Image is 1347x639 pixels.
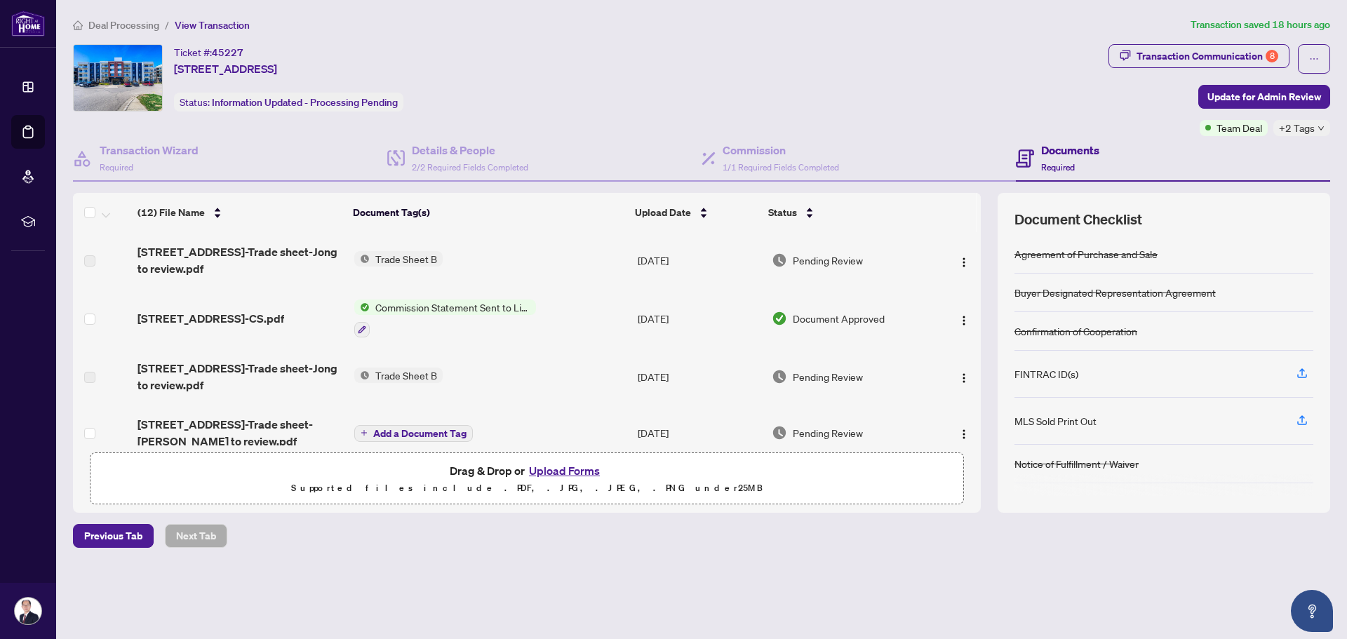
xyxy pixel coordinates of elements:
p: Supported files include .PDF, .JPG, .JPEG, .PNG under 25 MB [99,480,955,497]
span: Required [1041,162,1075,173]
div: Notice of Fulfillment / Waiver [1014,456,1139,471]
span: 45227 [212,46,243,59]
button: Add a Document Tag [354,425,473,442]
span: Trade Sheet B [370,251,443,267]
span: ellipsis [1309,54,1319,64]
span: 2/2 Required Fields Completed [412,162,528,173]
button: Logo [953,307,975,330]
span: Add a Document Tag [373,429,467,438]
button: Logo [953,249,975,271]
th: Document Tag(s) [347,193,629,232]
div: Ticket #: [174,44,243,60]
div: Status: [174,93,403,112]
div: Transaction Communication [1137,45,1278,67]
div: Confirmation of Cooperation [1014,323,1137,339]
span: Pending Review [793,425,863,440]
button: Status IconTrade Sheet B [354,368,443,383]
button: Add a Document Tag [354,424,473,442]
button: Transaction Communication8 [1108,44,1289,68]
button: Logo [953,422,975,444]
span: [STREET_ADDRESS]-Trade sheet-Jong to review.pdf [138,243,343,277]
button: Status IconTrade Sheet B [354,251,443,267]
span: [STREET_ADDRESS] [174,60,277,77]
img: Status Icon [354,251,370,267]
h4: Transaction Wizard [100,142,199,159]
div: Buyer Designated Representation Agreement [1014,285,1216,300]
span: +2 Tags [1279,120,1315,136]
img: Document Status [772,311,787,326]
th: Status [763,193,930,232]
h4: Details & People [412,142,528,159]
span: Drag & Drop orUpload FormsSupported files include .PDF, .JPG, .JPEG, .PNG under25MB [91,453,963,505]
button: Status IconCommission Statement Sent to Listing Brokerage [354,300,536,337]
th: Upload Date [629,193,763,232]
button: Open asap [1291,590,1333,632]
h4: Commission [723,142,839,159]
span: [STREET_ADDRESS]-Trade sheet-[PERSON_NAME] to review.pdf [138,416,343,450]
span: Document Checklist [1014,210,1142,229]
img: Logo [958,429,970,440]
button: Next Tab [165,524,227,548]
td: [DATE] [632,288,766,349]
h4: Documents [1041,142,1099,159]
img: Profile Icon [15,598,41,624]
td: [DATE] [632,232,766,288]
img: Logo [958,315,970,326]
span: plus [361,429,368,436]
li: / [165,17,169,33]
span: Previous Tab [84,525,142,547]
img: IMG-40745880_1.jpg [74,45,162,111]
td: [DATE] [632,405,766,461]
span: Status [768,205,797,220]
td: [DATE] [632,349,766,405]
img: Document Status [772,369,787,384]
span: Pending Review [793,253,863,268]
span: Commission Statement Sent to Listing Brokerage [370,300,536,315]
img: Status Icon [354,300,370,315]
span: View Transaction [175,19,250,32]
button: Previous Tab [73,524,154,548]
div: 8 [1266,50,1278,62]
button: Logo [953,365,975,388]
span: home [73,20,83,30]
span: Drag & Drop or [450,462,604,480]
div: Agreement of Purchase and Sale [1014,246,1158,262]
span: 1/1 Required Fields Completed [723,162,839,173]
img: Logo [958,372,970,384]
span: Team Deal [1217,120,1262,135]
span: Document Approved [793,311,885,326]
button: Upload Forms [525,462,604,480]
th: (12) File Name [132,193,348,232]
span: Upload Date [635,205,691,220]
span: Required [100,162,133,173]
span: Update for Admin Review [1207,86,1321,108]
span: Trade Sheet B [370,368,443,383]
img: Document Status [772,425,787,440]
span: down [1318,125,1325,132]
div: MLS Sold Print Out [1014,413,1097,429]
span: (12) File Name [138,205,205,220]
div: FINTRAC ID(s) [1014,366,1078,382]
img: logo [11,11,45,36]
span: [STREET_ADDRESS]-Trade sheet-Jong to review.pdf [138,360,343,394]
article: Transaction saved 18 hours ago [1191,17,1330,33]
img: Logo [958,257,970,268]
span: Pending Review [793,369,863,384]
img: Document Status [772,253,787,268]
span: [STREET_ADDRESS]-CS.pdf [138,310,284,327]
span: Information Updated - Processing Pending [212,96,398,109]
button: Update for Admin Review [1198,85,1330,109]
span: Deal Processing [88,19,159,32]
img: Status Icon [354,368,370,383]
